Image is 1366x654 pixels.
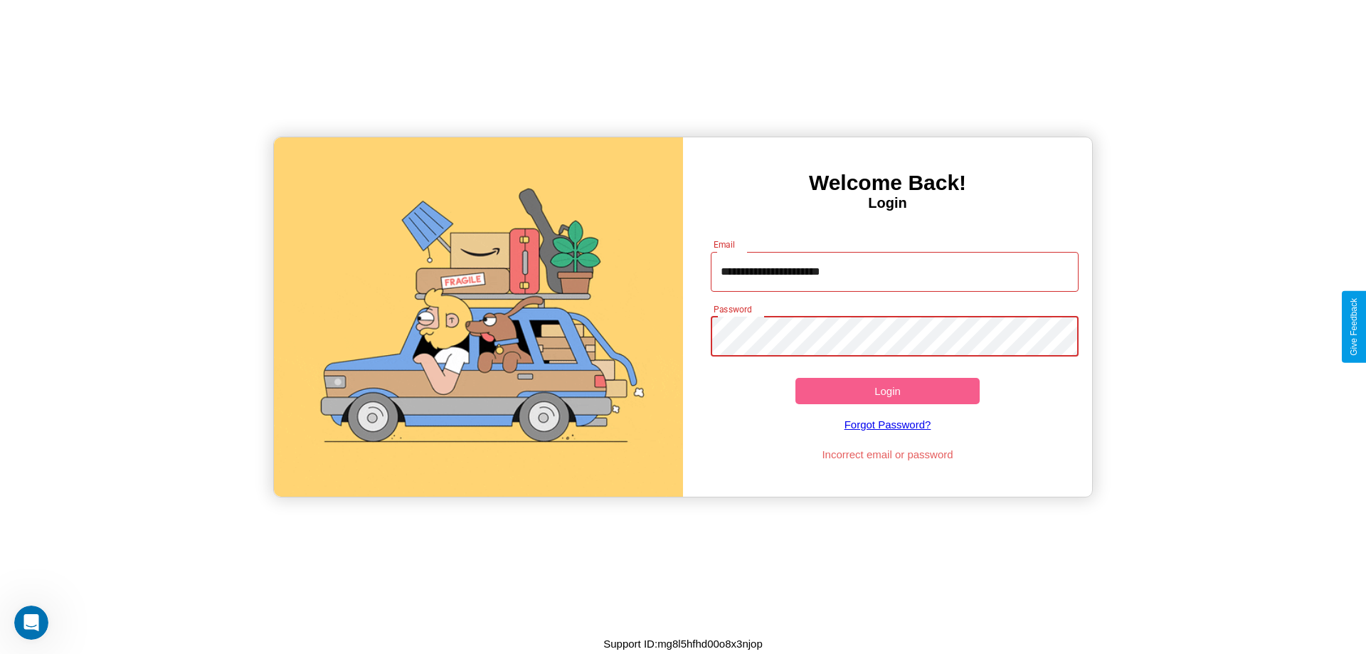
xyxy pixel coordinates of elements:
p: Incorrect email or password [704,445,1072,464]
label: Email [714,238,736,250]
img: gif [274,137,683,497]
h4: Login [683,195,1092,211]
button: Login [795,378,980,404]
p: Support ID: mg8l5hfhd00o8x3njop [603,634,763,653]
label: Password [714,303,751,315]
h3: Welcome Back! [683,171,1092,195]
div: Give Feedback [1349,298,1359,356]
iframe: Intercom live chat [14,606,48,640]
a: Forgot Password? [704,404,1072,445]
